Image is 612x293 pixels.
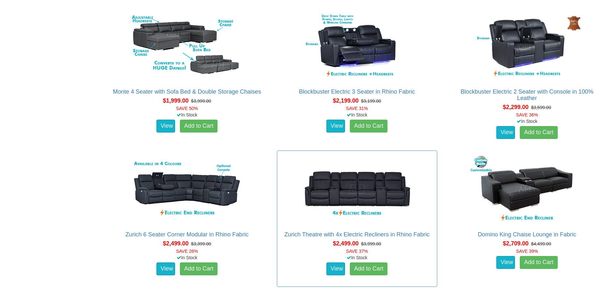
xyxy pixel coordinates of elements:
[176,249,198,254] font: SAVE 26%
[180,120,217,133] a: Add to Cart
[516,249,538,254] font: SAVE 39%
[350,262,387,275] a: Add to Cart
[346,106,368,111] font: SAVE 31%
[163,240,189,247] span: $2,499.00
[113,88,261,95] a: Monte 4 Seater with Sofa Bed & Double Storage Chaises
[129,154,245,225] img: Zurich 6 Seater Corner Modular in Rhino Fabric
[531,105,551,110] del: $3,599.00
[191,98,211,104] del: $3,999.00
[180,262,217,275] a: Add to Cart
[350,120,387,133] a: Add to Cart
[478,231,576,238] a: Domino King Chaise Lounge in Fabric
[531,241,551,246] del: $4,499.00
[496,256,515,269] a: View
[326,262,345,275] a: View
[105,112,268,118] div: In Stock
[333,97,359,104] span: $2,199.00
[520,256,557,269] a: Add to Cart
[469,11,585,82] img: Blockbuster Electric 2 Seater with Console in 100% Leather
[461,88,593,101] a: Blockbuster Electric 2 Seater with Console in 100% Leather
[156,120,175,133] a: View
[333,240,359,247] span: $2,499.00
[163,97,189,104] span: $1,999.00
[191,241,211,246] del: $3,399.00
[129,11,245,82] img: Monte 4 Seater with Sofa Bed & Double Storage Chaises
[503,240,528,247] span: $2,709.00
[105,254,268,261] div: In Stock
[176,106,198,111] font: SAVE 50%
[361,98,381,104] del: $3,199.00
[276,254,439,261] div: In Stock
[346,249,368,254] font: SAVE 37%
[299,11,415,82] img: Blockbuster Electric 3 Seater in Rhino Fabric
[299,88,415,95] a: Blockbuster Electric 3 Seater in Rhino Fabric
[276,112,439,118] div: In Stock
[503,104,528,110] span: $2,299.00
[326,120,345,133] a: View
[284,231,430,238] a: Zurich Theatre with 4x Electric Recliners in Rhino Fabric
[156,262,175,275] a: View
[496,126,515,139] a: View
[446,118,608,124] div: In Stock
[516,112,538,117] font: SAVE 36%
[126,231,249,238] a: Zurich 6 Seater Corner Modular in Rhino Fabric
[299,154,415,225] img: Zurich Theatre with 4x Electric Recliners in Rhino Fabric
[469,154,585,225] img: Domino King Chaise Lounge in Fabric
[361,241,381,246] del: $3,999.00
[520,126,557,139] a: Add to Cart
